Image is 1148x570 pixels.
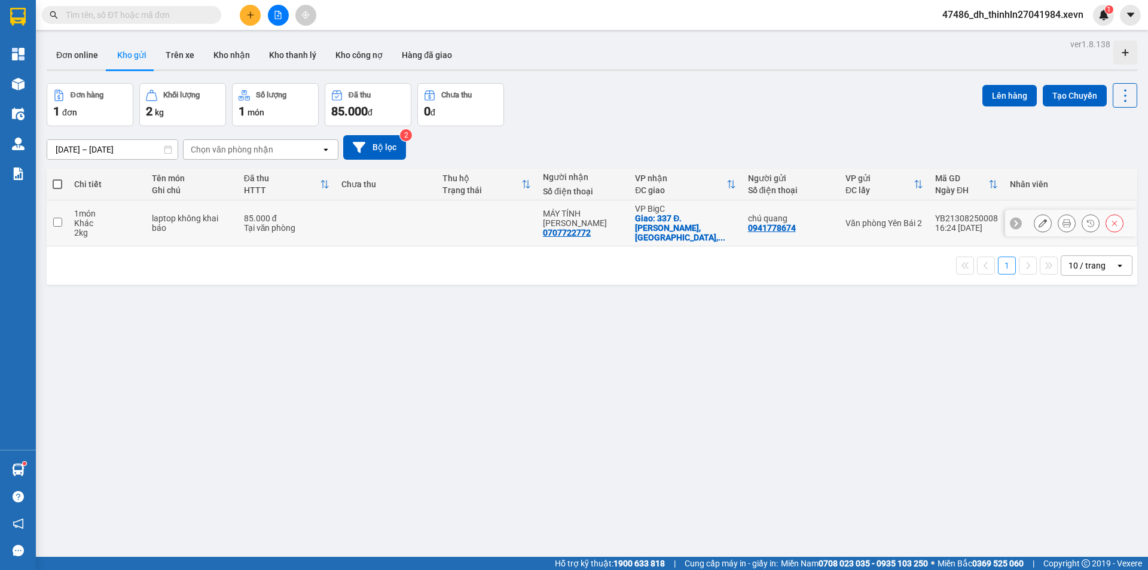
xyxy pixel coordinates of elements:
div: Văn phòng Yên Bái 2 [845,218,923,228]
div: Tên món [152,173,231,183]
div: Người nhận [543,172,623,182]
div: YB21308250008 [935,214,998,223]
strong: 1900 633 818 [613,559,665,568]
strong: 0369 525 060 [972,559,1024,568]
button: Đơn hàng1đơn [47,83,133,126]
div: Ghi chú [152,185,231,195]
button: plus [240,5,261,26]
button: Chưa thu0đ [417,83,504,126]
svg: open [321,145,331,154]
div: VP gửi [845,173,914,183]
span: file-add [274,11,282,19]
button: Tạo Chuyến [1043,85,1107,106]
div: Nhân viên [1010,179,1130,189]
div: ver 1.8.138 [1070,38,1110,51]
div: 0941778674 [748,223,796,233]
span: plus [246,11,255,19]
sup: 2 [400,129,412,141]
div: MÁY TÍNH LÊ SƠN [543,209,623,228]
span: Miền Bắc [938,557,1024,570]
span: Cung cấp máy in - giấy in: [685,557,778,570]
button: Kho nhận [204,41,259,69]
span: ... [718,233,725,242]
div: Đã thu [244,173,320,183]
span: | [674,557,676,570]
img: warehouse-icon [12,78,25,90]
div: Khác [74,218,140,228]
sup: 1 [1105,5,1113,14]
button: Kho gửi [108,41,156,69]
button: Hàng đã giao [392,41,462,69]
span: message [13,545,24,556]
div: Mã GD [935,173,988,183]
div: Sửa đơn hàng [1034,214,1052,232]
div: Số điện thoại [748,185,833,195]
span: caret-down [1125,10,1136,20]
button: Đã thu85.000đ [325,83,411,126]
span: question-circle [13,491,24,502]
div: HTTT [244,185,320,195]
div: Trạng thái [442,185,521,195]
div: 85.000 đ [244,214,329,223]
div: Chọn văn phòng nhận [191,144,273,156]
span: 2 [146,104,152,118]
div: laptop không khai báo [152,214,231,233]
span: đ [368,108,373,117]
div: ĐC lấy [845,185,914,195]
th: Toggle SortBy [839,169,929,200]
button: file-add [268,5,289,26]
span: aim [301,11,310,19]
div: VP BigC [635,204,735,214]
div: 2 kg [74,228,140,237]
div: Chi tiết [74,179,140,189]
img: dashboard-icon [12,48,25,60]
button: Kho công nợ [326,41,392,69]
div: Chưa thu [341,179,430,189]
button: Trên xe [156,41,204,69]
div: Ngày ĐH [935,185,988,195]
span: Hỗ trợ kỹ thuật: [555,557,665,570]
div: Tại văn phòng [244,223,329,233]
img: logo-vxr [10,8,26,26]
div: Số lượng [256,91,286,99]
div: 16:24 [DATE] [935,223,998,233]
span: 47486_dh_thinhln27041984.xevn [933,7,1093,22]
span: notification [13,518,24,529]
span: | [1033,557,1034,570]
div: Đơn hàng [71,91,103,99]
button: caret-down [1120,5,1141,26]
button: Lên hàng [982,85,1037,106]
span: copyright [1082,559,1090,568]
svg: open [1115,261,1125,270]
span: đ [430,108,435,117]
div: Đã thu [349,91,371,99]
button: Khối lượng2kg [139,83,226,126]
span: đơn [62,108,77,117]
span: search [50,11,58,19]
th: Toggle SortBy [238,169,335,200]
div: VP nhận [635,173,726,183]
div: 10 / trang [1068,260,1106,272]
div: Số điện thoại [543,187,623,196]
div: Giao: 337 Đ. Nguyễn Trãi, Thanh Xuân Bắc, Thanh Xuân, Hà Nội, Việt Nam [635,214,735,242]
button: Bộ lọc [343,135,406,160]
span: 1 [1107,5,1111,14]
span: món [248,108,264,117]
span: 1 [239,104,245,118]
div: chú quang [748,214,833,223]
div: Thu hộ [442,173,521,183]
div: Tạo kho hàng mới [1113,41,1137,65]
img: warehouse-icon [12,464,25,476]
strong: 0708 023 035 - 0935 103 250 [819,559,928,568]
div: Người gửi [748,173,833,183]
th: Toggle SortBy [629,169,741,200]
th: Toggle SortBy [436,169,537,200]
button: aim [295,5,316,26]
img: warehouse-icon [12,108,25,120]
button: Kho thanh lý [259,41,326,69]
input: Tìm tên, số ĐT hoặc mã đơn [66,8,207,22]
span: 1 [53,104,60,118]
span: Miền Nam [781,557,928,570]
span: ⚪️ [931,561,935,566]
img: icon-new-feature [1098,10,1109,20]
